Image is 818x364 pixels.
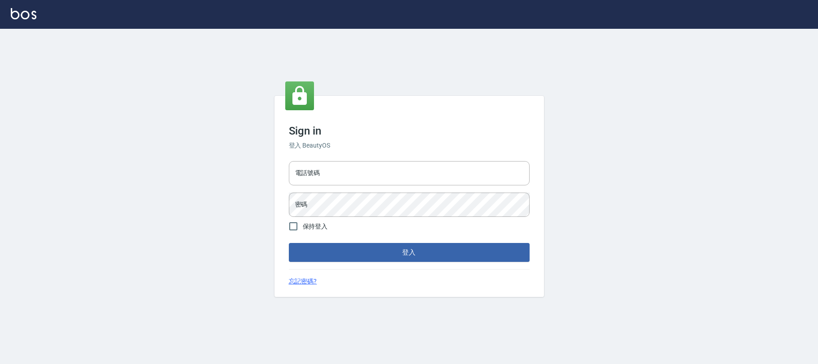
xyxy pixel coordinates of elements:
[289,243,530,262] button: 登入
[289,141,530,150] h6: 登入 BeautyOS
[289,125,530,137] h3: Sign in
[289,277,317,286] a: 忘記密碼?
[11,8,36,19] img: Logo
[303,222,328,231] span: 保持登入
